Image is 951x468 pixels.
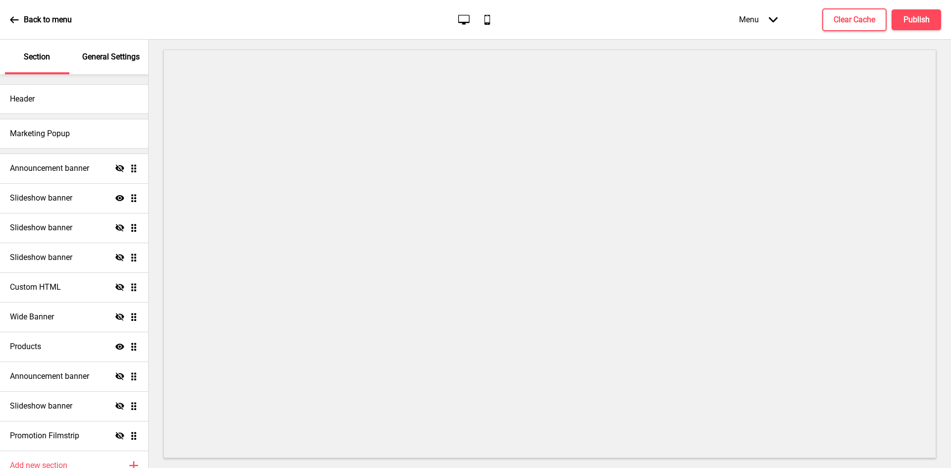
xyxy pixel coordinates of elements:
[10,163,89,174] h4: Announcement banner
[10,282,61,293] h4: Custom HTML
[10,312,54,322] h4: Wide Banner
[729,5,788,34] div: Menu
[10,401,72,412] h4: Slideshow banner
[10,341,41,352] h4: Products
[10,193,72,204] h4: Slideshow banner
[24,14,72,25] p: Back to menu
[10,128,70,139] h4: Marketing Popup
[10,430,79,441] h4: Promotion Filmstrip
[834,14,875,25] h4: Clear Cache
[24,52,50,62] p: Section
[82,52,140,62] p: General Settings
[822,8,887,31] button: Clear Cache
[892,9,941,30] button: Publish
[10,94,35,104] h4: Header
[10,371,89,382] h4: Announcement banner
[10,6,72,33] a: Back to menu
[903,14,930,25] h4: Publish
[10,222,72,233] h4: Slideshow banner
[10,252,72,263] h4: Slideshow banner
